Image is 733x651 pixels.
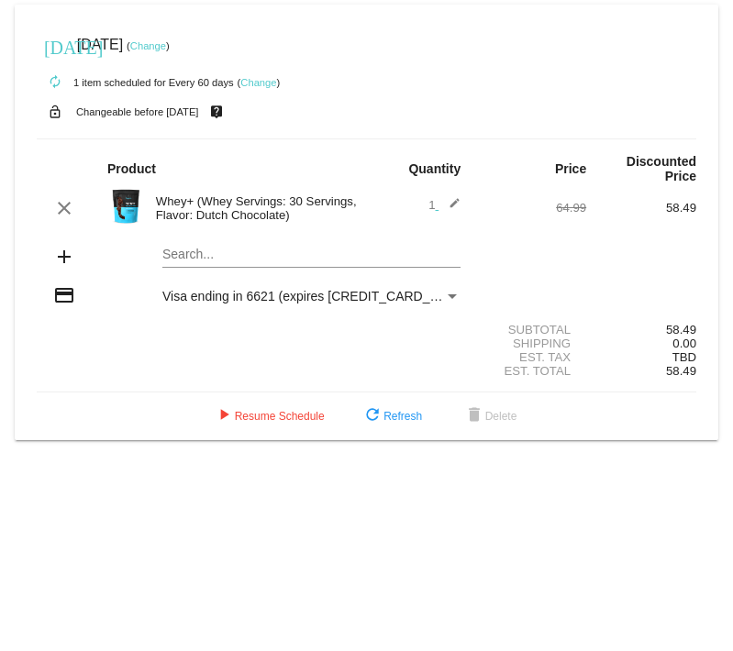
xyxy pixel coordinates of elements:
span: 58.49 [666,364,696,378]
strong: Price [555,161,586,176]
mat-icon: play_arrow [213,405,235,427]
mat-icon: [DATE] [44,35,66,57]
mat-icon: edit [439,197,461,219]
button: Delete [449,400,532,433]
div: Whey+ (Whey Servings: 30 Servings, Flavor: Dutch Chocolate) [147,194,367,222]
a: Change [130,40,166,51]
button: Resume Schedule [198,400,339,433]
strong: Discounted Price [627,154,696,183]
small: ( ) [238,77,281,88]
span: Refresh [361,410,422,423]
mat-icon: refresh [361,405,383,427]
mat-icon: credit_card [53,284,75,306]
span: TBD [672,350,696,364]
mat-icon: clear [53,197,75,219]
small: ( ) [127,40,170,51]
button: Refresh [347,400,437,433]
strong: Quantity [408,161,461,176]
span: Visa ending in 6621 (expires [CREDIT_CARD_DATA]) [162,289,470,303]
div: 58.49 [586,201,696,215]
span: Resume Schedule [213,410,325,423]
mat-icon: autorenew [44,72,66,94]
div: Subtotal [476,323,586,337]
mat-icon: add [53,246,75,268]
div: 64.99 [476,201,586,215]
div: Est. Tax [476,350,586,364]
img: Image-1-Carousel-Whey-2lb-Dutch-Chocolate-no-badge-Transp.png [107,188,144,225]
a: Change [240,77,276,88]
mat-icon: delete [463,405,485,427]
span: Delete [463,410,517,423]
span: 0.00 [672,337,696,350]
small: 1 item scheduled for Every 60 days [37,77,234,88]
div: Est. Total [476,364,586,378]
div: 58.49 [586,323,696,337]
mat-icon: live_help [205,100,228,124]
small: Changeable before [DATE] [76,106,199,117]
mat-select: Payment Method [162,289,461,303]
strong: Product [107,161,156,176]
div: Shipping [476,337,586,350]
span: 1 [428,198,461,212]
input: Search... [162,248,461,262]
mat-icon: lock_open [44,100,66,124]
